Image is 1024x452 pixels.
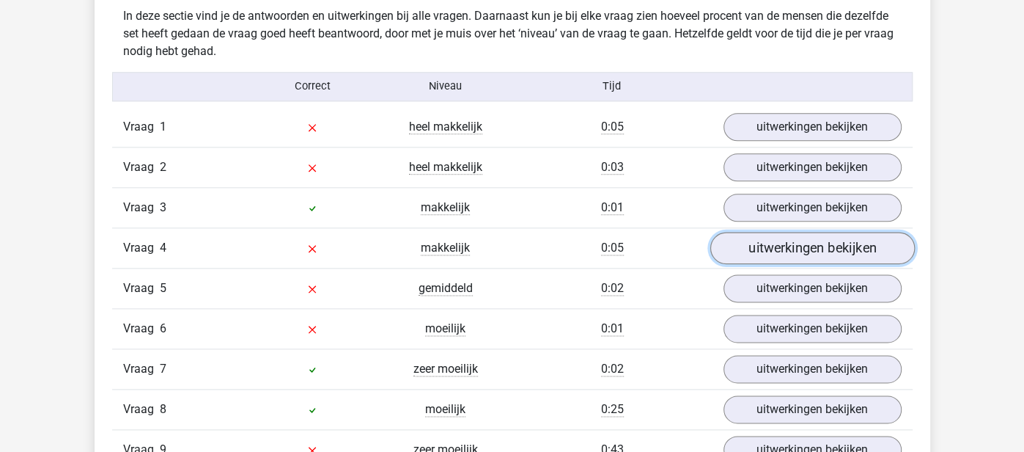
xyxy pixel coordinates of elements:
[123,239,160,257] span: Vraag
[421,241,470,255] span: makkelijk
[160,321,166,335] span: 6
[160,200,166,214] span: 3
[723,355,902,383] a: uitwerkingen bekijken
[425,321,465,336] span: moeilijk
[601,402,624,417] span: 0:25
[710,232,914,264] a: uitwerkingen bekijken
[123,360,160,378] span: Vraag
[723,113,902,141] a: uitwerkingen bekijken
[123,158,160,176] span: Vraag
[601,200,624,215] span: 0:01
[160,160,166,174] span: 2
[601,241,624,255] span: 0:05
[413,362,478,376] span: zeer moeilijk
[246,79,379,95] div: Correct
[123,320,160,338] span: Vraag
[723,315,902,343] a: uitwerkingen bekijken
[601,120,624,134] span: 0:05
[421,200,470,215] span: makkelijk
[409,120,482,134] span: heel makkelijk
[409,160,482,175] span: heel makkelijk
[425,402,465,417] span: moeilijk
[379,79,512,95] div: Niveau
[723,153,902,181] a: uitwerkingen bekijken
[601,281,624,296] span: 0:02
[601,321,624,336] span: 0:01
[723,395,902,423] a: uitwerkingen bekijken
[160,402,166,416] span: 8
[601,362,624,376] span: 0:02
[512,79,712,95] div: Tijd
[160,281,166,295] span: 5
[123,118,160,136] span: Vraag
[123,401,160,418] span: Vraag
[601,160,624,175] span: 0:03
[160,241,166,255] span: 4
[123,280,160,297] span: Vraag
[160,362,166,376] span: 7
[112,7,913,60] div: In deze sectie vind je de antwoorden en uitwerkingen bij alle vragen. Daarnaast kun je bij elke v...
[723,194,902,222] a: uitwerkingen bekijken
[160,120,166,134] span: 1
[123,199,160,216] span: Vraag
[419,281,473,296] span: gemiddeld
[723,274,902,302] a: uitwerkingen bekijken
